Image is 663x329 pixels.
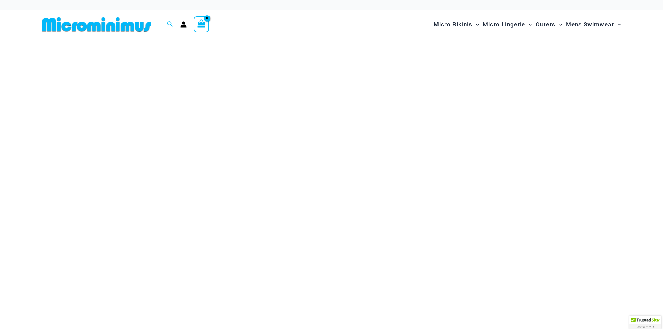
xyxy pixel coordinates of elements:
[629,316,661,329] div: TrustedSite Certified
[432,14,481,35] a: Micro BikinisMenu ToggleMenu Toggle
[167,20,173,29] a: Search icon link
[431,13,624,36] nav: Site Navigation
[614,16,621,33] span: Menu Toggle
[536,16,555,33] span: Outers
[555,16,562,33] span: Menu Toggle
[525,16,532,33] span: Menu Toggle
[481,14,534,35] a: Micro LingerieMenu ToggleMenu Toggle
[472,16,479,33] span: Menu Toggle
[39,17,154,32] img: MM SHOP LOGO FLAT
[564,14,623,35] a: Mens SwimwearMenu ToggleMenu Toggle
[566,16,614,33] span: Mens Swimwear
[434,16,472,33] span: Micro Bikinis
[194,16,210,32] a: View Shopping Cart, empty
[534,14,564,35] a: OutersMenu ToggleMenu Toggle
[483,16,525,33] span: Micro Lingerie
[180,21,187,28] a: Account icon link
